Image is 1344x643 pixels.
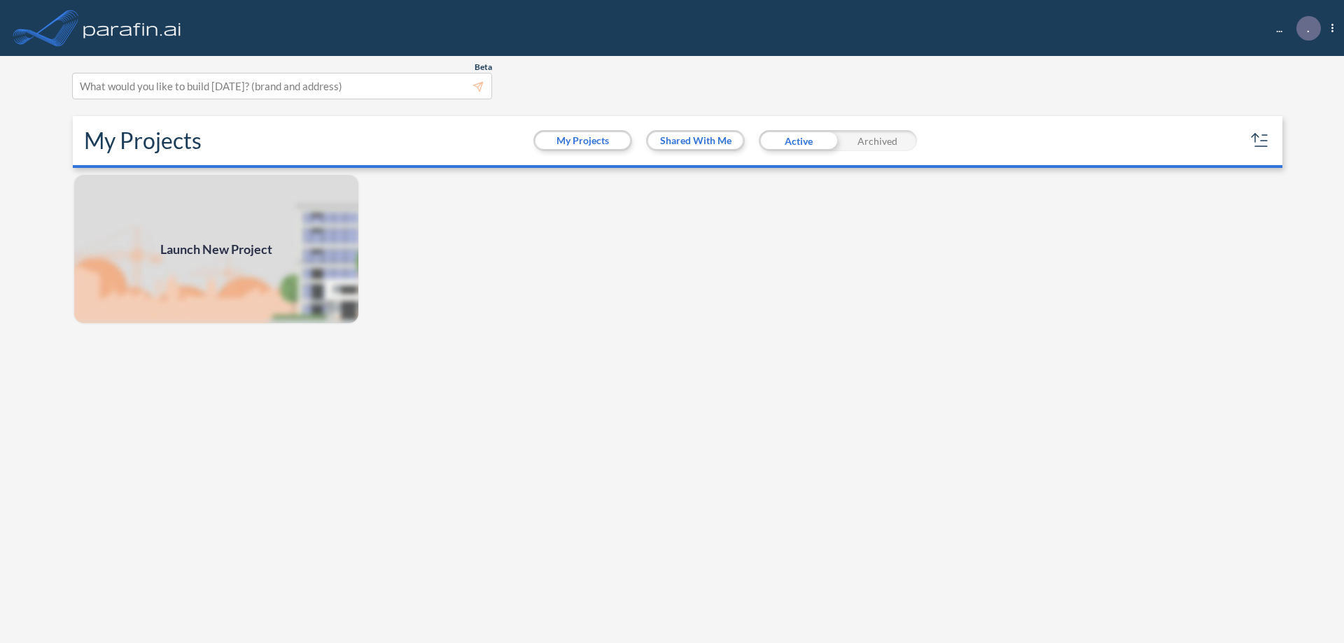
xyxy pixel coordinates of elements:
[648,132,743,149] button: Shared With Me
[160,240,272,259] span: Launch New Project
[1307,22,1310,34] p: .
[838,130,917,151] div: Archived
[759,130,838,151] div: Active
[475,62,492,73] span: Beta
[84,127,202,154] h2: My Projects
[80,14,184,42] img: logo
[1255,16,1333,41] div: ...
[73,174,360,325] img: add
[535,132,630,149] button: My Projects
[73,174,360,325] a: Launch New Project
[1249,129,1271,152] button: sort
